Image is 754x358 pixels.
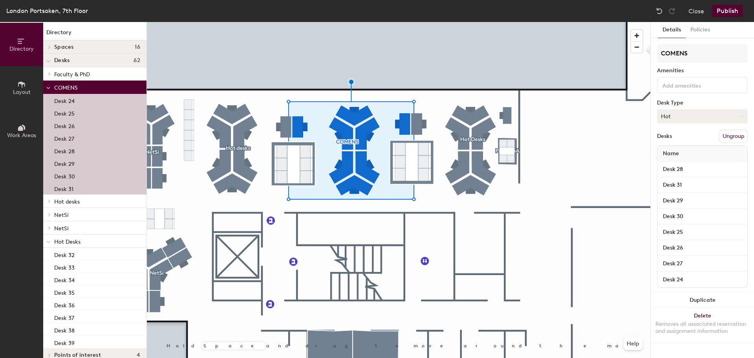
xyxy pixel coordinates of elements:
button: Policies [686,22,715,38]
span: Directory [9,46,34,52]
input: Unnamed desk [659,180,746,191]
img: Redo [668,7,676,15]
p: Desk 36 [54,300,75,309]
div: London Portsoken, 7th Floor [6,6,88,16]
span: Spaces [54,44,74,50]
p: Desk 24 [54,95,75,105]
span: Hot Desks [54,239,81,245]
input: Unnamed desk [659,242,746,253]
p: Desk 30 [54,171,75,180]
span: NetSi [54,212,69,218]
input: Unnamed desk [659,274,746,285]
p: Desk 35 [54,287,75,296]
button: Ungroup [719,130,748,143]
span: Hot desks [54,198,80,205]
p: Desk 34 [54,275,75,284]
p: Desk 28 [54,146,75,155]
div: Amenities [657,68,748,74]
input: Unnamed desk [659,227,746,238]
span: NetSi [54,225,69,232]
p: Desk 27 [54,133,74,142]
span: COMENS [54,84,78,91]
input: Unnamed desk [659,195,746,206]
img: Undo [655,7,663,15]
h1: Directory [43,28,146,40]
div: Removes all associated reservation and assignment information [655,321,749,335]
input: Add amenities [661,80,732,90]
button: Close [688,5,704,17]
p: Desk 33 [54,262,75,271]
button: Hot [657,109,748,123]
p: Desk 39 [54,338,75,347]
span: Faculty & PhD [54,71,90,78]
button: Help [624,338,642,350]
p: Desk 37 [54,312,74,321]
input: Unnamed desk [659,211,746,222]
input: Unnamed desk [659,258,746,269]
p: Desk 25 [54,108,75,117]
p: Desk 31 [54,184,73,193]
div: Desks [657,133,672,140]
button: DeleteRemoves all associated reservation and assignment information [651,308,754,343]
span: Layout [13,89,31,95]
span: Desks [54,57,70,64]
span: Name [659,147,683,161]
button: Details [658,22,686,38]
span: Work Areas [7,132,36,139]
button: Duplicate [651,292,754,308]
span: 62 [134,57,140,64]
div: Desk Type [657,100,748,106]
span: 16 [135,44,140,50]
p: Desk 32 [54,250,75,259]
p: Desk 26 [54,121,75,130]
p: Desk 29 [54,158,75,167]
input: Unnamed desk [659,164,746,175]
p: Desk 38 [54,325,75,334]
button: Publish [712,5,743,17]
